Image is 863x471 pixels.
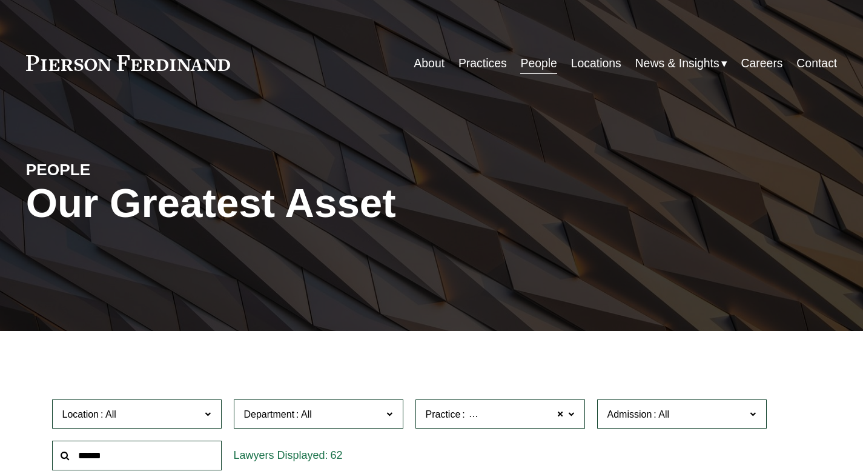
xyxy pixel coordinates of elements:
span: Department [244,409,295,419]
a: About [414,52,445,75]
a: Locations [571,52,621,75]
span: 62 [331,449,343,461]
h4: PEOPLE [26,160,229,180]
a: Contact [796,52,837,75]
h1: Our Greatest Asset [26,180,567,227]
span: Practice [426,409,461,419]
span: Employment and Labor [467,407,567,423]
span: Admission [607,409,652,419]
a: Practices [458,52,507,75]
span: News & Insights [635,53,719,74]
a: folder dropdown [635,52,727,75]
a: People [520,52,557,75]
a: Careers [741,52,783,75]
span: Location [62,409,99,419]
